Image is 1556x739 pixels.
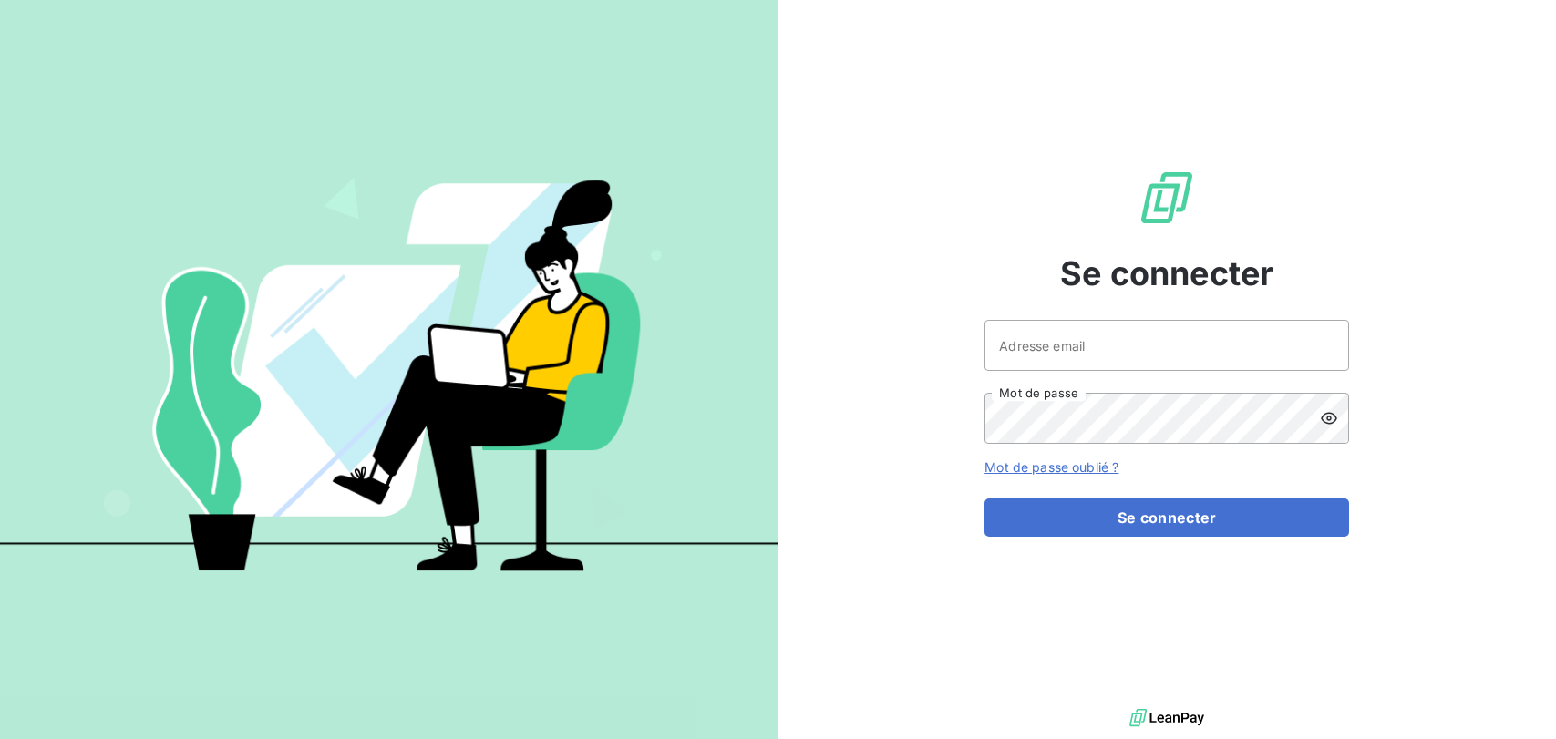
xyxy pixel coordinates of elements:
[984,498,1349,537] button: Se connecter
[1138,169,1196,227] img: Logo LeanPay
[984,320,1349,371] input: placeholder
[1060,249,1273,298] span: Se connecter
[984,459,1118,475] a: Mot de passe oublié ?
[1129,704,1204,732] img: logo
